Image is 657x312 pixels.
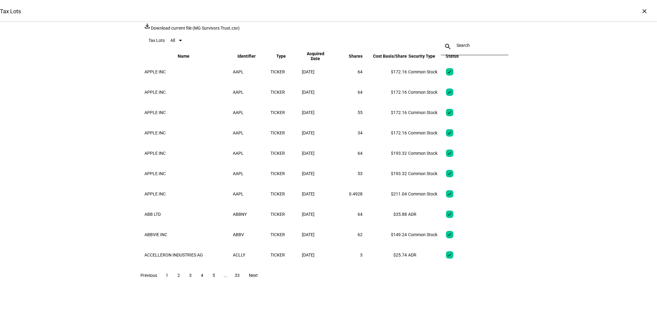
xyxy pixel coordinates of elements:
mat-icon: check [447,130,452,135]
div: TICKER [271,171,301,176]
button: 5 [209,269,220,281]
div: AAPL [233,90,270,95]
div: AAPL [233,110,270,115]
div: ACLLY [233,252,270,257]
button: 2 [173,269,185,281]
div: Common Stock [408,110,445,115]
div: ABBV [233,232,270,237]
mat-icon: check [447,151,452,156]
mat-icon: check [447,232,452,237]
div: AAPL [233,130,270,135]
div: $25.74 [364,252,407,257]
span: [DATE] [302,110,315,115]
button: ... [220,269,231,281]
span: [DATE] [302,151,315,156]
div: ACCELLERON INDUSTRIES AG [145,252,232,257]
span: [DATE] [302,232,315,237]
mat-icon: check [447,191,452,196]
input: Search [457,43,493,48]
span: [DATE] [302,191,315,196]
div: TICKER [271,252,301,257]
div: $172.16 [364,130,407,135]
div: TICKER [271,191,301,196]
mat-icon: search [441,43,456,50]
span: 55 [358,110,363,115]
div: TICKER [271,212,301,217]
span: 64 [358,90,363,95]
div: ABB LTD [145,212,232,217]
div: AAPL [233,191,270,196]
div: Common Stock [408,191,445,196]
div: Common Stock [408,232,445,237]
div: APPLE INC [145,90,232,95]
span: 4 [201,273,204,278]
span: 2 [178,273,180,278]
eth-data-table-title: Tax Lots [149,38,165,43]
div: APPLE INC [145,130,232,135]
span: 64 [358,151,363,156]
mat-icon: check [447,252,452,257]
button: 33 [232,269,243,281]
span: Name [178,54,199,59]
span: 62 [358,232,363,237]
button: 4 [197,269,208,281]
div: AAPL [233,69,270,74]
span: Acquired Date [302,51,339,61]
mat-icon: file_download [144,22,151,30]
button: Next [244,269,263,281]
span: 0.4928 [349,191,363,196]
span: Shares [340,54,363,59]
div: TICKER [271,69,301,74]
span: [DATE] [302,252,315,257]
div: $172.16 [364,90,407,95]
span: Cost Basis/Share [364,54,407,59]
div: APPLE INC [145,191,232,196]
span: 3 [360,252,363,257]
div: TICKER [271,90,301,95]
span: ... [224,273,228,278]
span: Status [446,54,468,59]
span: 53 [358,171,363,176]
div: ABBVIE INC [145,232,232,237]
div: ABBNY [233,212,270,217]
div: $172.16 [364,69,407,74]
div: TICKER [271,110,301,115]
div: $211.04 [364,191,407,196]
span: Next [249,273,258,278]
span: [DATE] [302,69,315,74]
div: APPLE INC [145,171,232,176]
div: AAPL [233,151,270,156]
div: $193.32 [364,171,407,176]
div: TICKER [271,151,301,156]
div: TICKER [271,130,301,135]
span: All [171,38,175,43]
mat-icon: check [447,90,452,95]
div: APPLE INC [145,110,232,115]
span: [DATE] [302,171,315,176]
div: $149.24 [364,232,407,237]
div: Common Stock [408,171,445,176]
div: APPLE INC [145,151,232,156]
div: $193.32 [364,151,407,156]
span: 34 [358,130,363,135]
div: × [640,6,650,16]
div: ADR [408,212,445,217]
span: Security Type [408,54,444,59]
div: Common Stock [408,90,445,95]
span: 3 [189,273,192,278]
mat-icon: check [447,69,452,74]
div: $35.88 [364,212,407,217]
div: TICKER [271,232,301,237]
div: Common Stock [408,130,445,135]
span: 5 [213,273,215,278]
span: [DATE] [302,90,315,95]
span: Download current file (MG Survivors Trust.csv) [151,26,240,31]
div: ADR [408,252,445,257]
button: 3 [185,269,196,281]
span: [DATE] [302,212,315,217]
div: Common Stock [408,151,445,156]
span: 64 [358,69,363,74]
div: Common Stock [408,69,445,74]
div: APPLE INC [145,69,232,74]
mat-icon: check [447,212,452,217]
